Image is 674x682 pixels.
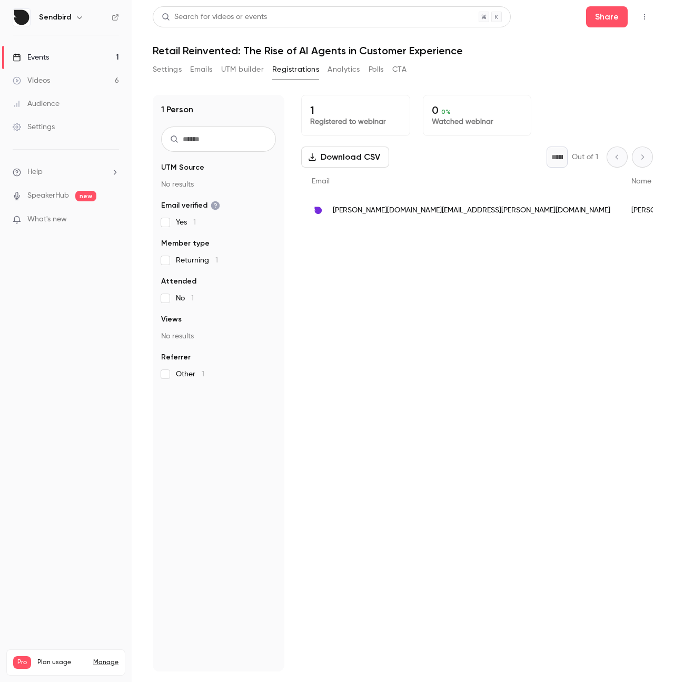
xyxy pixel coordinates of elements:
[193,219,196,226] span: 1
[106,215,119,225] iframe: Noticeable Trigger
[310,104,401,116] p: 1
[161,331,276,342] p: No results
[27,190,69,201] a: SpeakerHub
[161,352,191,363] span: Referrer
[369,61,384,78] button: Polls
[13,9,30,26] img: Sendbird
[161,179,276,190] p: No results
[215,257,218,264] span: 1
[161,238,210,249] span: Member type
[312,178,330,185] span: Email
[631,178,651,185] span: Name
[37,658,87,667] span: Plan usage
[221,61,264,78] button: UTM builder
[176,293,194,304] span: No
[13,99,60,109] div: Audience
[191,295,194,302] span: 1
[13,52,49,63] div: Events
[392,61,407,78] button: CTA
[13,122,55,132] div: Settings
[190,61,212,78] button: Emails
[27,214,67,225] span: What's new
[176,217,196,228] span: Yes
[161,162,276,379] section: facet-groups
[13,75,50,86] div: Videos
[161,314,182,325] span: Views
[75,191,96,201] span: new
[13,656,31,669] span: Pro
[202,371,204,378] span: 1
[432,104,523,116] p: 0
[161,162,204,173] span: UTM Source
[441,108,451,115] span: 0 %
[161,200,220,211] span: Email verified
[153,61,182,78] button: Settings
[310,116,401,127] p: Registered to webinar
[153,44,653,57] h1: Retail Reinvented: The Rise of AI Agents in Customer Experience
[333,205,610,216] span: [PERSON_NAME][DOMAIN_NAME][EMAIL_ADDRESS][PERSON_NAME][DOMAIN_NAME]
[161,276,196,287] span: Attended
[586,6,628,27] button: Share
[161,103,193,116] h1: 1 Person
[27,167,43,178] span: Help
[93,658,118,667] a: Manage
[272,61,319,78] button: Registrations
[176,255,218,266] span: Returning
[328,61,360,78] button: Analytics
[39,12,71,23] h6: Sendbird
[301,147,389,168] button: Download CSV
[572,152,598,162] p: Out of 1
[176,369,204,379] span: Other
[312,204,324,217] img: sendbird.com
[432,116,523,127] p: Watched webinar
[13,167,119,178] li: help-dropdown-opener
[162,12,267,23] div: Search for videos or events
